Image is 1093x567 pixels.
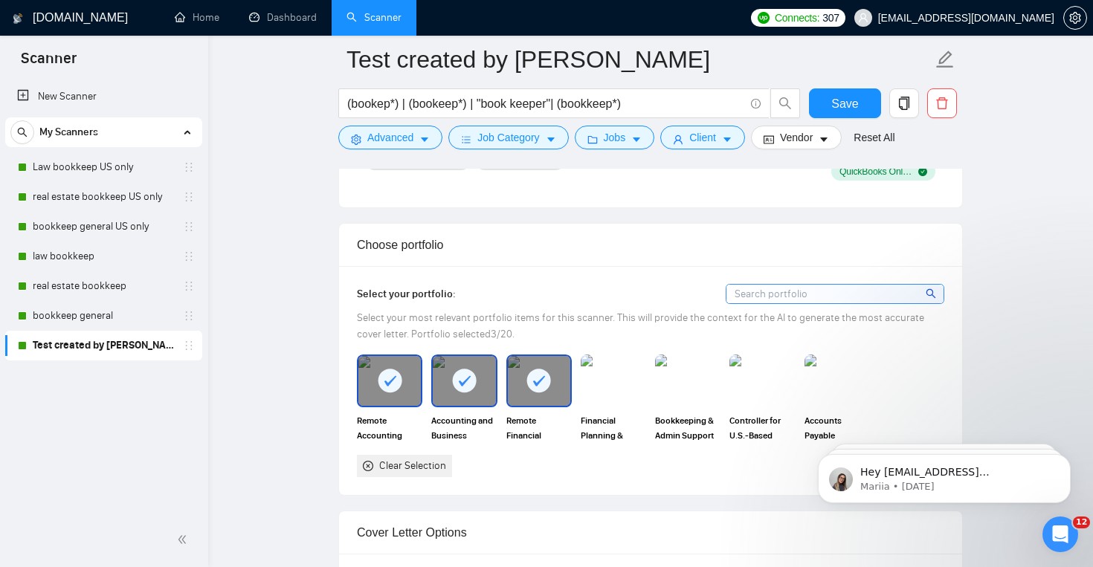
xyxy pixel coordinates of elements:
a: real estate bookkeep [33,271,174,301]
span: caret-down [546,134,556,145]
button: Save [809,88,881,118]
span: check-circle [918,167,927,176]
img: logo [13,7,23,30]
a: searchScanner [346,11,402,24]
span: folder [587,134,598,145]
span: 12 [1073,516,1090,528]
img: portfolio thumbnail image [729,354,795,406]
button: folderJobscaret-down [575,126,655,149]
span: caret-down [819,134,829,145]
span: delete [928,97,956,110]
span: search [926,285,938,302]
span: Accounting and Business Intelligence Reporting [431,413,497,443]
span: Job Category [477,129,539,146]
span: caret-down [631,134,642,145]
iframe: Intercom live chat [1042,516,1078,552]
span: Advanced [367,129,413,146]
li: New Scanner [5,82,202,111]
iframe: Intercom notifications message [796,423,1093,527]
span: holder [183,280,195,292]
img: portfolio thumbnail image [805,354,870,406]
span: setting [1064,12,1086,24]
a: New Scanner [17,82,190,111]
span: Bookkeeping & Admin Support for Multi-Entity Automotive Business [655,413,720,443]
img: portfolio thumbnail image [581,354,646,406]
span: Jobs [604,129,626,146]
button: search [770,88,800,118]
span: My Scanners [39,117,98,147]
li: My Scanners [5,117,202,360]
span: Scanner [9,48,88,79]
span: info-circle [751,99,761,108]
a: setting [1063,12,1087,24]
span: Select your portfolio: [357,288,456,300]
input: Scanner name... [346,41,932,78]
span: 307 [822,10,839,26]
img: upwork-logo.png [758,12,770,24]
div: Choose portfolio [357,224,944,266]
span: Select your most relevant portfolio items for this scanner. This will provide the context for the... [357,311,924,340]
button: copy [889,88,919,118]
a: Reset All [854,129,894,146]
span: caret-down [419,134,430,145]
span: Client [689,129,716,146]
a: real estate bookkeep US only [33,182,174,212]
span: holder [183,340,195,351]
a: bookkeep general US only [33,212,174,242]
span: holder [183,221,195,233]
button: delete [927,88,957,118]
a: homeHome [175,11,219,24]
button: userClientcaret-down [660,126,745,149]
button: settingAdvancedcaret-down [338,126,442,149]
div: Clear Selection [379,458,446,474]
button: setting [1063,6,1087,30]
span: holder [183,161,195,173]
span: double-left [177,532,192,547]
span: bars [461,134,471,145]
span: Accounts Payable Executive [805,413,870,443]
span: Remote Financial Support & Bookkeeping for SME Operations [506,413,572,443]
input: Search Freelance Jobs... [347,94,744,113]
span: QuickBooks Online ( 14 %) [839,166,912,178]
div: Cover Letter Options [357,511,944,554]
span: holder [183,191,195,203]
span: close-circle [363,461,373,471]
img: portfolio thumbnail image [655,354,720,406]
button: search [10,120,34,144]
span: search [771,97,799,110]
span: setting [351,134,361,145]
span: Vendor [780,129,813,146]
a: dashboardDashboard [249,11,317,24]
span: search [11,127,33,137]
button: barsJob Categorycaret-down [448,126,568,149]
a: bookkeep general [33,301,174,331]
span: Financial Planning & Bookkeeping Services for Small Business [581,413,646,443]
span: idcard [764,134,774,145]
span: Connects: [775,10,819,26]
a: Test created by [PERSON_NAME] [33,331,174,360]
span: Remote Accounting Support for Business Operations [357,413,422,443]
span: holder [183,310,195,322]
a: Law bookkeep US only [33,152,174,182]
span: holder [183,250,195,262]
span: Save [831,94,858,113]
a: law bookkeep [33,242,174,271]
span: copy [890,97,918,110]
span: user [673,134,683,145]
span: user [858,13,868,23]
button: idcardVendorcaret-down [751,126,842,149]
input: Search portfolio [726,285,944,303]
span: edit [935,50,955,69]
span: caret-down [722,134,732,145]
span: Controller for U.S.-Based Business [729,413,795,443]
